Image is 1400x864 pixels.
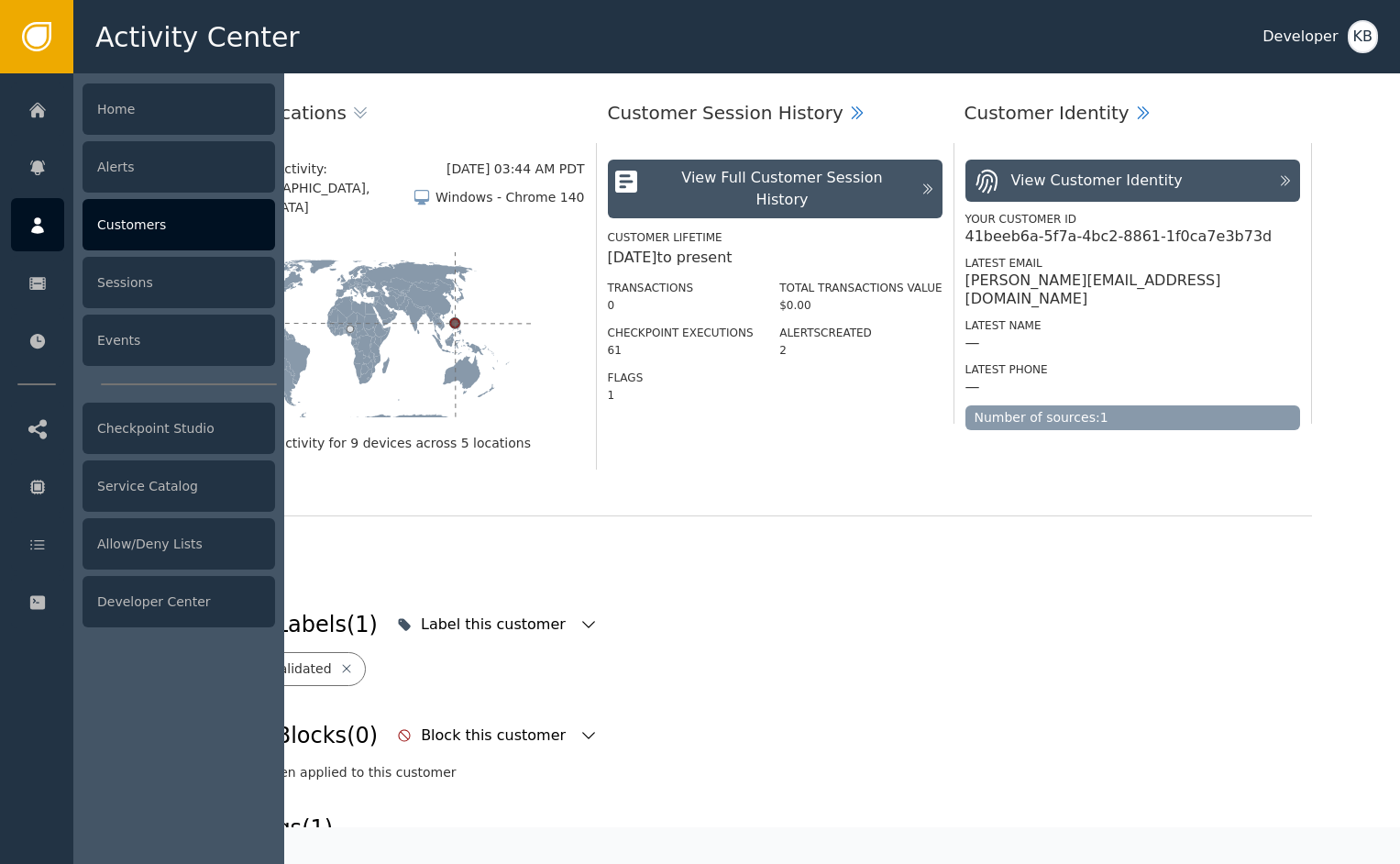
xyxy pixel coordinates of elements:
[608,387,754,404] div: 1
[608,247,943,269] div: [DATE] to present
[11,140,275,194] a: Alerts
[965,271,1300,308] div: [PERSON_NAME][EMAIL_ADDRESS][DOMAIN_NAME]
[965,160,1300,202] button: View Customer Identity
[435,188,585,207] div: Windows - Chrome 140
[608,297,754,314] div: 0
[779,282,942,294] label: Total Transactions Value
[965,255,1300,271] div: Latest Email
[608,342,754,359] div: 61
[83,518,275,570] div: Allow/Deny Lists
[779,297,942,314] div: $0.00
[162,763,1312,782] div: No blocks have been applied to this customer
[965,334,980,352] div: —
[608,282,694,294] label: Transactions
[392,715,602,756] button: Block this customer
[421,614,570,636] div: Label this customer
[162,812,656,845] div: Device Flags (1)
[11,256,275,309] a: Sessions
[11,575,275,628] a: Developer Center
[11,517,275,570] a: Allow/Deny Lists
[608,371,644,384] label: Flags
[83,460,275,512] div: Service Catalog
[83,403,275,454] div: Checkpoint Studio
[174,434,585,453] div: Showing recent activity for 9 devices across 5 locations
[83,199,275,250] div: Customers
[421,725,570,747] div: Block this customer
[1348,20,1378,53] button: KB
[608,327,754,339] label: Checkpoint Executions
[11,83,275,136] a: Home
[1011,170,1183,192] div: View Customer Identity
[779,342,942,359] div: 2
[779,327,872,339] label: Alerts Created
[83,315,275,366] div: Events
[83,83,275,135] div: Home
[608,99,843,127] div: Customer Session History
[965,99,1130,127] div: Customer Identity
[174,160,447,179] div: Latest Location Activity:
[11,198,275,251] a: Customers
[83,257,275,308] div: Sessions
[608,231,722,244] label: Customer Lifetime
[11,314,275,367] a: Events
[608,160,943,218] button: View Full Customer Session History
[11,460,275,513] a: Service Catalog
[965,378,980,396] div: —
[653,167,910,211] div: View Full Customer Session History
[965,227,1273,246] div: 41beeb6a-5f7a-4bc2-8861-1f0ca7e3b73d
[965,405,1300,430] div: Number of sources: 1
[83,141,275,193] div: Alerts
[446,160,584,179] div: [DATE] 03:44 AM PDT
[1262,26,1338,48] div: Developer
[95,17,300,58] span: Activity Center
[965,361,1300,378] div: Latest Phone
[392,604,602,645] button: Label this customer
[965,211,1300,227] div: Your Customer ID
[11,402,275,455] a: Checkpoint Studio
[83,576,275,627] div: Developer Center
[965,317,1300,334] div: Latest Name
